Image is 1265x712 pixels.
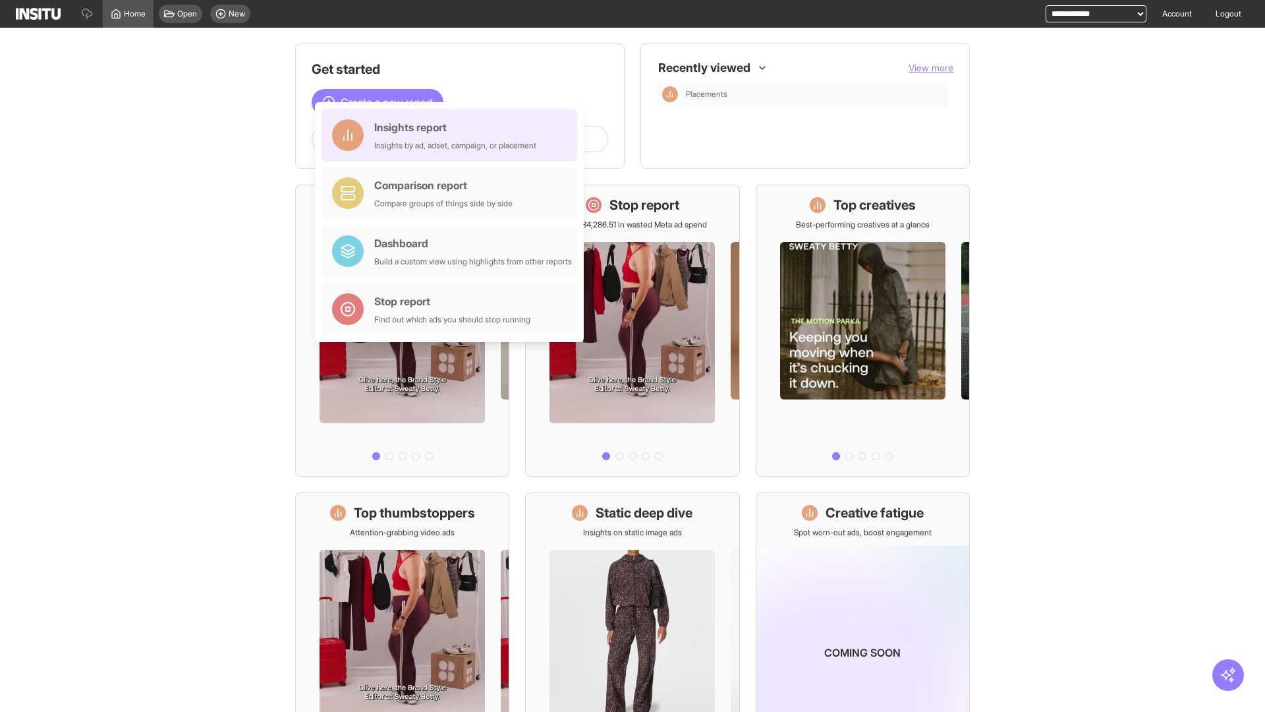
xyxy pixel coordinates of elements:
h1: Get started [312,60,608,78]
div: Find out which ads you should stop running [374,314,530,325]
p: Save £34,286.51 in wasted Meta ad spend [558,220,707,230]
span: Create a new report [341,94,433,110]
span: New [229,9,245,19]
h1: Stop report [609,196,679,214]
div: Comparison report [374,177,513,193]
a: What's live nowSee all active ads instantly [295,185,509,477]
span: Placements [686,89,727,100]
span: View more [909,62,953,73]
p: Best-performing creatives at a glance [796,220,930,230]
button: View more [909,61,953,74]
h1: Top creatives [833,196,916,214]
div: Dashboard [374,235,572,251]
h1: Static deep dive [596,504,692,522]
div: Insights by ad, adset, campaign, or placement [374,140,536,151]
a: Top creativesBest-performing creatives at a glance [756,185,970,477]
div: Insights [662,86,678,102]
a: Stop reportSave £34,286.51 in wasted Meta ad spend [525,185,739,477]
button: Create a new report [312,89,443,115]
div: Stop report [374,293,530,309]
h1: Top thumbstoppers [354,504,475,522]
p: Attention-grabbing video ads [350,527,455,538]
div: Build a custom view using highlights from other reports [374,256,572,267]
span: Open [177,9,197,19]
img: Logo [16,8,61,20]
div: Insights report [374,119,536,135]
p: Insights on static image ads [583,527,682,538]
span: Placements [686,89,943,100]
span: Home [124,9,146,19]
div: Compare groups of things side by side [374,198,513,209]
